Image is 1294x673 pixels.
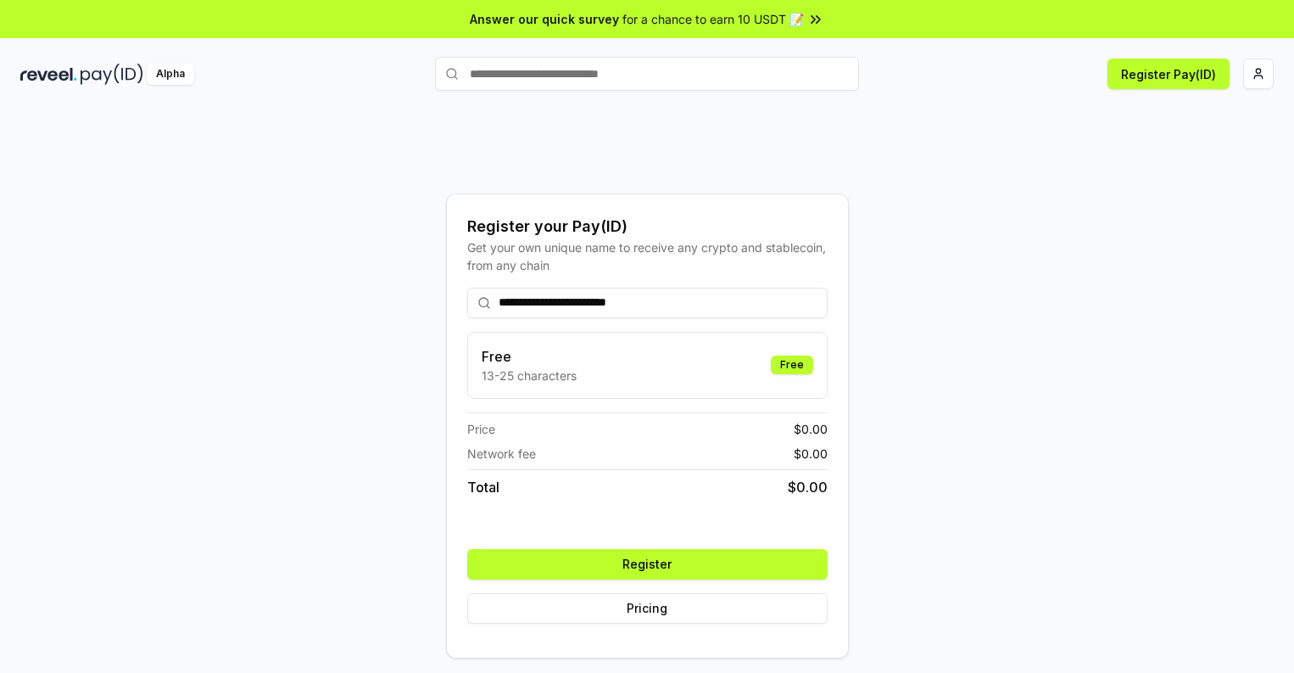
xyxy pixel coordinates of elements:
[470,10,619,28] span: Answer our quick survey
[794,420,828,438] span: $ 0.00
[81,64,143,85] img: pay_id
[1107,59,1230,89] button: Register Pay(ID)
[147,64,194,85] div: Alpha
[788,477,828,497] span: $ 0.00
[622,10,804,28] span: for a chance to earn 10 USDT 📝
[482,346,577,367] h3: Free
[771,356,813,374] div: Free
[467,477,499,497] span: Total
[794,445,828,463] span: $ 0.00
[482,367,577,384] p: 13-25 characters
[20,64,77,85] img: reveel_dark
[467,445,536,463] span: Network fee
[467,549,828,580] button: Register
[467,420,495,438] span: Price
[467,238,828,274] div: Get your own unique name to receive any crypto and stablecoin, from any chain
[467,215,828,238] div: Register your Pay(ID)
[467,593,828,624] button: Pricing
